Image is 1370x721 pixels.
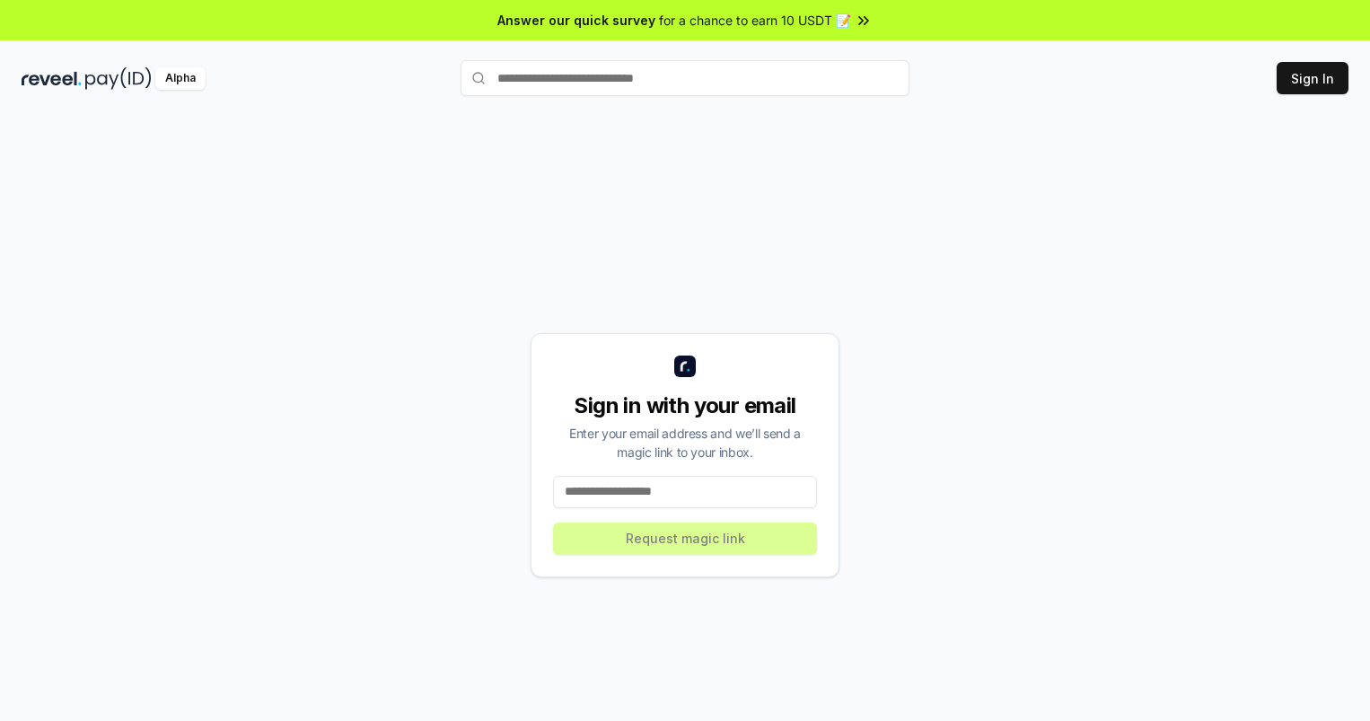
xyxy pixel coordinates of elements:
div: Alpha [155,67,206,90]
div: Enter your email address and we’ll send a magic link to your inbox. [553,424,817,462]
button: Sign In [1277,62,1348,94]
span: Answer our quick survey [497,11,655,30]
div: Sign in with your email [553,391,817,420]
img: reveel_dark [22,67,82,90]
img: logo_small [674,356,696,377]
img: pay_id [85,67,152,90]
span: for a chance to earn 10 USDT 📝 [659,11,851,30]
